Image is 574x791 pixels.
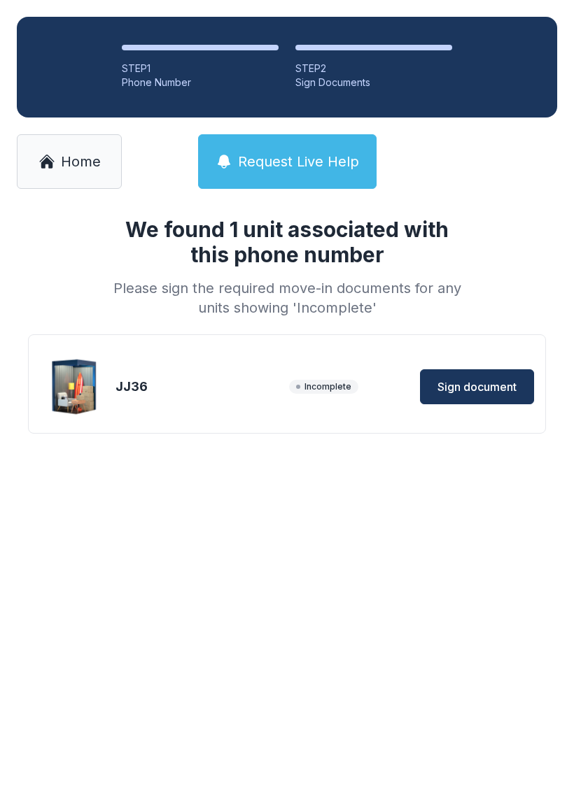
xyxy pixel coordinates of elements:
div: Phone Number [122,76,279,90]
div: JJ36 [115,377,283,397]
span: Home [61,152,101,171]
div: Sign Documents [295,76,452,90]
span: Sign document [437,378,517,395]
h1: We found 1 unit associated with this phone number [108,217,466,267]
div: STEP 1 [122,62,279,76]
span: Incomplete [289,380,358,394]
span: Request Live Help [238,152,359,171]
div: Please sign the required move-in documents for any units showing 'Incomplete' [108,278,466,318]
div: STEP 2 [295,62,452,76]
